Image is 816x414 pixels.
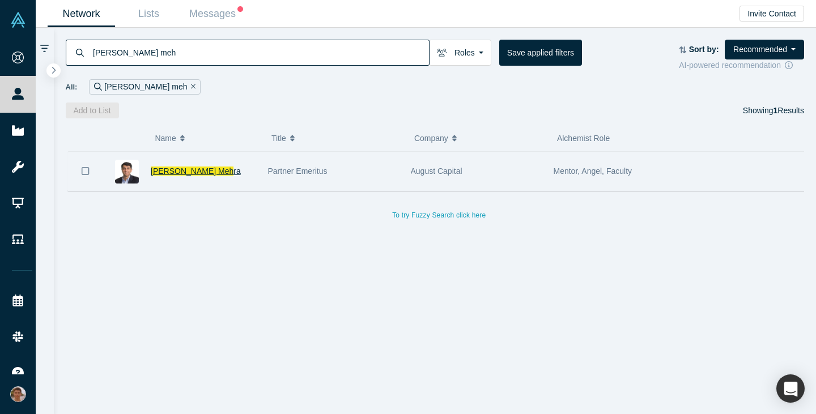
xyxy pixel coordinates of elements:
[739,6,804,22] button: Invite Contact
[773,106,778,115] strong: 1
[725,40,804,59] button: Recommended
[499,40,582,66] button: Save applied filters
[89,79,201,95] div: [PERSON_NAME] meh
[92,39,429,66] input: Search by name, title, company, summary, expertise, investment criteria or topics of focus
[679,59,804,71] div: AI-powered recommendation
[151,167,241,176] a: [PERSON_NAME] Mehra
[271,126,402,150] button: Title
[151,167,233,176] span: [PERSON_NAME] Meh
[557,134,610,143] span: Alchemist Role
[68,151,103,191] button: Bookmark
[155,126,176,150] span: Name
[48,1,115,27] a: Network
[188,80,196,93] button: Remove Filter
[155,126,260,150] button: Name
[182,1,250,27] a: Messages
[10,386,26,402] img: Mikhail Baklanov's Account
[414,126,448,150] span: Company
[429,40,491,66] button: Roles
[115,160,139,183] img: Vivek Mehra's Profile Image
[554,167,632,176] span: Mentor, Angel, Faculty
[10,12,26,28] img: Alchemist Vault Logo
[66,82,78,93] span: All:
[115,1,182,27] a: Lists
[743,103,804,118] div: Showing
[66,103,119,118] button: Add to List
[268,167,328,176] span: Partner Emeritus
[773,106,804,115] span: Results
[271,126,286,150] span: Title
[384,208,494,223] button: To try Fuzzy Search click here
[414,126,545,150] button: Company
[233,167,240,176] span: ra
[689,45,719,54] strong: Sort by:
[411,167,462,176] span: August Capital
